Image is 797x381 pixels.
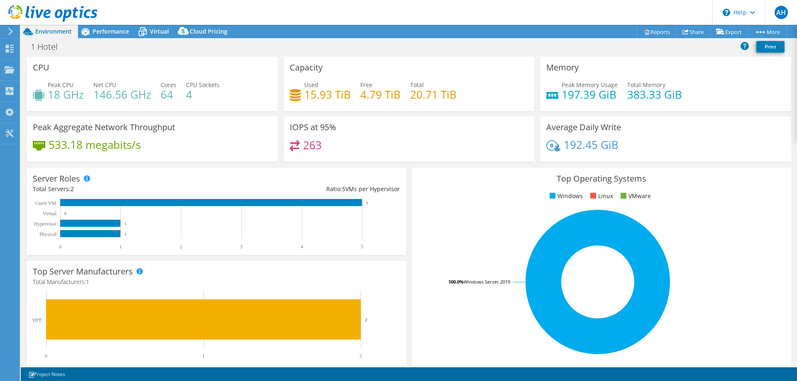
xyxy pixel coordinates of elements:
li: Windows [548,192,583,201]
h4: 20.71 TiB [410,90,457,99]
span: 2 [71,185,74,193]
span: Cores [161,81,176,89]
text: 3 [240,244,242,250]
h4: 18 GHz [48,90,84,99]
h4: 4.79 TiB [360,90,401,99]
div: Total Servers: [33,184,216,194]
h3: Top Operating Systems [418,174,785,183]
h3: Top Server Manufacturers [33,267,133,276]
text: 0 [45,353,47,359]
text: 2 [359,353,362,359]
span: Used [304,81,318,89]
h4: 15.93 TiB [304,90,351,99]
h3: Average Daily Write [546,123,621,132]
text: 5 [361,244,363,250]
span: Peak Memory Usage [562,81,618,89]
span: Performance [93,27,129,35]
a: Export [710,25,748,38]
span: CPU Sockets [186,81,220,89]
span: AH [775,6,788,19]
text: 0 [59,244,61,250]
tspan: 100.0% [448,279,464,285]
h1: 1 Hotel [27,42,71,51]
span: 5 [342,185,345,193]
h4: 192.45 GiB [564,140,619,149]
span: 1 [86,278,89,286]
text: HPE [32,317,42,323]
li: VMware [619,192,651,201]
h4: 383.33 GiB [627,90,682,99]
svg: \n [723,9,730,16]
text: 4 [301,244,303,250]
span: Total Memory [627,81,665,89]
text: 2 [180,244,182,250]
a: More [748,25,787,38]
a: Project Notes [22,369,71,379]
h4: 64 [161,90,176,99]
span: Total [410,81,424,89]
text: Guest VM [35,200,56,206]
span: Free [360,81,372,89]
div: Ratio: VMs per Hypervisor [216,184,400,194]
text: 2 [365,317,367,322]
h3: Server Roles [33,174,80,183]
text: 1 [202,353,205,359]
span: Virtual [150,27,169,35]
text: 0 [64,211,66,216]
h3: CPU [33,63,49,72]
text: Virtual [43,211,57,216]
span: Peak CPU [48,81,73,89]
h3: Memory [546,63,579,72]
li: Linux [588,192,613,201]
h3: IOPS at 95% [290,123,336,132]
text: 1 [119,244,122,250]
h4: 4 [186,90,220,99]
text: Hypervisor [34,221,56,227]
text: 1 [125,232,127,236]
text: Physical [39,231,56,237]
text: 5 [366,201,368,205]
span: Environment [35,27,72,35]
h3: Peak Aggregate Network Throughput [33,123,175,132]
text: 1 [125,222,127,226]
span: Cloud Pricing [190,27,227,35]
h4: Total Manufacturers: [33,277,400,286]
h4: 533.18 megabits/s [49,140,141,149]
a: Share [676,25,710,38]
span: Net CPU [93,81,116,89]
h4: 263 [303,141,322,150]
tspan: Windows Server 2019 [464,279,510,285]
h3: Capacity [290,63,323,72]
a: Reports [637,25,677,38]
h4: 146.56 GHz [93,90,151,99]
a: Print [756,41,785,53]
h4: 197.39 GiB [562,90,618,99]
